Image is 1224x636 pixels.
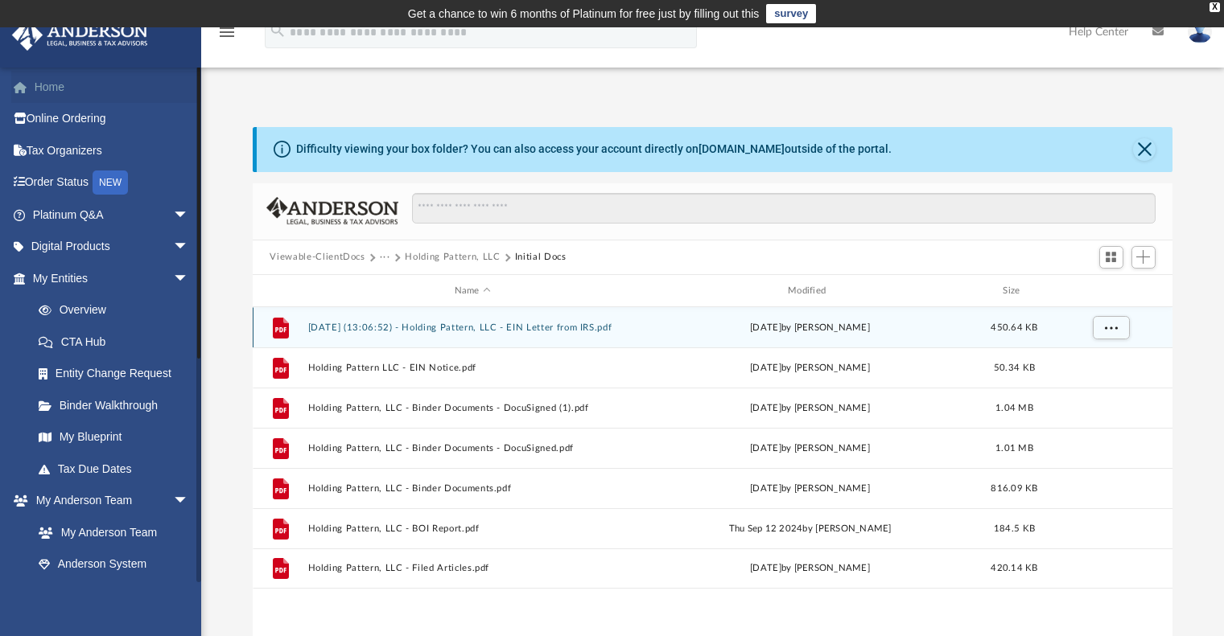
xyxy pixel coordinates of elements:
[173,199,205,232] span: arrow_drop_down
[11,71,213,103] a: Home
[11,262,213,294] a: My Entitiesarrow_drop_down
[23,421,205,453] a: My Blueprint
[995,444,1033,453] span: 1.01 MB
[991,484,1037,493] span: 816.09 KB
[11,166,213,199] a: Order StatusNEW
[1092,316,1129,340] button: More options
[307,443,637,453] button: Holding Pattern, LLC - Binder Documents - DocuSigned.pdf
[380,250,390,265] button: ···
[645,522,975,536] div: Thu Sep 12 2024 by [PERSON_NAME]
[270,250,365,265] button: Viewable-ClientDocs
[408,4,760,23] div: Get a chance to win 6 months of Platinum for free just by filling out this
[645,482,975,496] div: [DATE] by [PERSON_NAME]
[217,23,237,42] i: menu
[173,231,205,264] span: arrow_drop_down
[766,4,816,23] a: survey
[1131,246,1156,269] button: Add
[307,403,637,413] button: Holding Pattern, LLC - Binder Documents - DocuSigned (1).pdf
[23,516,197,548] a: My Anderson Team
[23,358,213,390] a: Entity Change Request
[11,103,213,135] a: Online Ordering
[991,323,1037,332] span: 450.64 KB
[11,231,213,263] a: Digital Productsarrow_drop_down
[307,363,637,373] button: Holding Pattern LLC - EIN Notice.pdf
[645,361,975,375] div: [DATE] by [PERSON_NAME]
[982,284,1046,298] div: Size
[11,199,213,231] a: Platinum Q&Aarrow_drop_down
[645,441,975,456] div: [DATE] by [PERSON_NAME]
[1210,2,1220,12] div: close
[699,142,785,155] a: [DOMAIN_NAME]
[23,453,213,485] a: Tax Due Dates
[23,389,213,421] a: Binder Walkthrough
[7,19,153,51] img: Anderson Advisors Platinum Portal
[1133,138,1156,161] button: Close
[307,322,637,333] button: [DATE] (13:06:52) - Holding Pattern, LLC - EIN Letter from IRS.pdf
[645,284,975,298] div: Modified
[645,321,975,335] div: [DATE] by [PERSON_NAME]
[23,580,205,612] a: Client Referrals
[515,250,567,265] button: Initial Docs
[991,564,1037,573] span: 420.14 KB
[645,401,975,416] div: [DATE] by [PERSON_NAME]
[307,483,637,494] button: Holding Pattern, LLC - Binder Documents.pdf
[23,326,213,358] a: CTA Hub
[405,250,500,265] button: Holding Pattern, LLC
[173,262,205,295] span: arrow_drop_down
[1099,246,1123,269] button: Switch to Grid View
[412,193,1155,224] input: Search files and folders
[11,134,213,166] a: Tax Organizers
[296,141,892,158] div: Difficulty viewing your box folder? You can also access your account directly on outside of the p...
[307,284,637,298] div: Name
[307,564,637,574] button: Holding Pattern, LLC - Filed Articles.pdf
[23,294,213,326] a: Overview
[269,22,286,39] i: search
[1188,20,1212,43] img: User Pic
[307,523,637,534] button: Holding Pattern, LLC - BOI Report.pdf
[217,31,237,42] a: menu
[93,170,128,195] div: NEW
[259,284,299,298] div: id
[645,562,975,577] div: [DATE] by [PERSON_NAME]
[995,404,1033,412] span: 1.04 MB
[993,363,1034,372] span: 50.34 KB
[1053,284,1166,298] div: id
[11,485,205,517] a: My Anderson Teamarrow_drop_down
[173,485,205,518] span: arrow_drop_down
[993,524,1034,533] span: 184.5 KB
[23,548,205,581] a: Anderson System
